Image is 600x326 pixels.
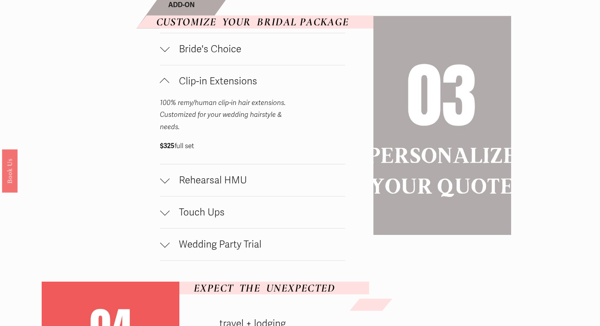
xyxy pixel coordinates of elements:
button: Bride's Choice [160,33,345,65]
div: Clip-in Extensions [160,97,345,164]
em: 100% remy/human clip-in hair extensions. Customized for your wedding hairstyle & needs. [160,99,287,131]
button: Touch Ups [160,196,345,228]
em: CUSTOMIZE YOUR BRIDAL PACKAGE [156,15,349,29]
a: Book Us [2,149,17,192]
button: Rehearsal HMU [160,164,345,196]
span: Rehearsal HMU [169,174,345,186]
button: Clip-in Extensions [160,65,345,97]
span: Clip-in Extensions [169,75,345,87]
em: EXPECT THE UNEXPECTED [194,281,335,295]
span: Touch Ups [169,206,345,218]
span: Wedding Party Trial [169,238,345,250]
strong: ADD-ON [168,1,195,9]
strong: $325 [160,142,175,150]
button: Wedding Party Trial [160,229,345,260]
p: full set [160,140,289,153]
span: Bride's Choice [169,43,345,55]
